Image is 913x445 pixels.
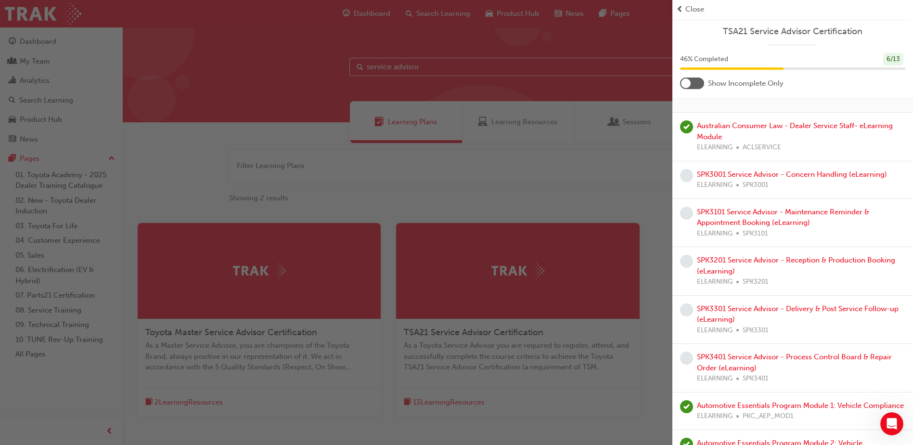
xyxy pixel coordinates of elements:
[680,54,728,65] span: 46 % Completed
[697,411,733,422] span: ELEARNING
[697,208,869,227] a: SPK3101 Service Advisor - Maintenance Reminder & Appointment Booking (eLearning)
[685,4,704,15] span: Close
[697,256,895,275] a: SPK3201 Service Advisor - Reception & Production Booking (eLearning)
[697,228,733,239] span: ELEARNING
[697,304,899,324] a: SPK3301 Service Advisor - Delivery & Post Service Follow-up (eLearning)
[743,142,781,153] span: ACLSERVICE
[880,412,903,435] iframe: Intercom live chat
[697,353,892,372] a: SPK3401 Service Advisor - Process Control Board & Repair Order (eLearning)
[743,276,769,288] span: SPK3201
[680,169,693,182] span: learningRecordVerb_NONE-icon
[697,276,733,288] span: ELEARNING
[743,325,769,336] span: SPK3301
[680,400,693,413] span: learningRecordVerb_COMPLETE-icon
[743,411,794,422] span: PKC_AEP_MOD1
[680,255,693,268] span: learningRecordVerb_NONE-icon
[743,228,768,239] span: SPK3101
[697,401,904,410] a: Automotive Essentials Program Module 1: Vehicle Compliance
[680,352,693,365] span: learningRecordVerb_NONE-icon
[883,53,903,66] div: 6 / 13
[697,180,733,191] span: ELEARNING
[676,4,683,15] span: prev-icon
[697,325,733,336] span: ELEARNING
[680,207,693,220] span: learningRecordVerb_NONE-icon
[680,26,905,37] a: TSA21 Service Advisor Certification
[743,180,769,191] span: SPK3001
[697,121,893,141] a: Australian Consumer Law - Dealer Service Staff- eLearning Module
[676,4,909,15] button: prev-iconClose
[697,142,733,153] span: ELEARNING
[743,373,769,384] span: SPK3401
[680,303,693,316] span: learningRecordVerb_NONE-icon
[697,373,733,384] span: ELEARNING
[708,78,784,89] span: Show Incomplete Only
[697,170,887,179] a: SPK3001 Service Advisor - Concern Handling (eLearning)
[680,120,693,133] span: learningRecordVerb_PASS-icon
